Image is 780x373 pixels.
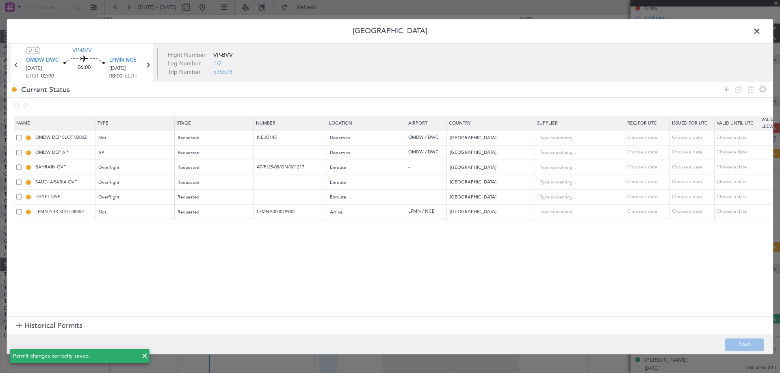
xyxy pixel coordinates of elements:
[717,209,759,216] div: Choose a date
[627,194,669,201] div: Choose a date
[717,120,754,126] span: Valid Until Utc
[717,164,759,171] div: Choose a date
[627,149,669,156] div: Choose a date
[13,352,137,360] div: Permit changes correctly saved.
[7,19,773,43] header: [GEOGRAPHIC_DATA]
[717,134,759,141] div: Choose a date
[672,209,714,216] div: Choose a date
[627,164,669,171] div: Choose a date
[672,149,714,156] div: Choose a date
[627,120,657,126] span: Req For Utc
[627,209,669,216] div: Choose a date
[672,134,714,141] div: Choose a date
[672,194,714,201] div: Choose a date
[672,120,708,126] span: Issued For Utc
[627,134,669,141] div: Choose a date
[717,194,759,201] div: Choose a date
[672,164,714,171] div: Choose a date
[717,149,759,156] div: Choose a date
[717,179,759,186] div: Choose a date
[627,179,669,186] div: Choose a date
[672,179,714,186] div: Choose a date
